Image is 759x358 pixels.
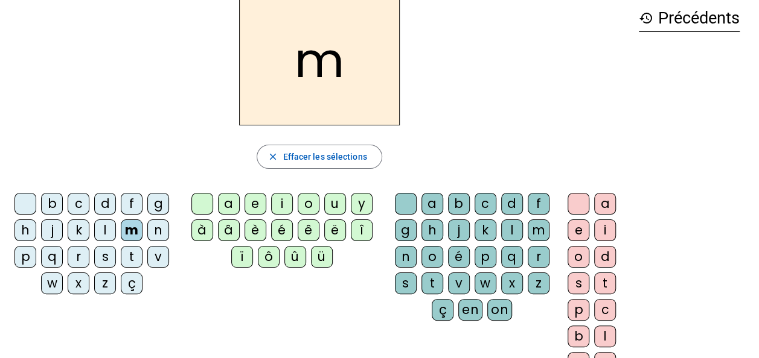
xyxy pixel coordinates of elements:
div: l [594,325,616,347]
div: b [41,193,63,215]
div: en [458,299,482,321]
div: v [147,246,169,268]
div: n [395,246,417,268]
div: ï [231,246,253,268]
mat-icon: close [267,151,278,162]
div: q [41,246,63,268]
div: n [147,219,169,241]
div: û [284,246,306,268]
div: o [298,193,319,215]
div: h [14,219,36,241]
div: r [68,246,89,268]
div: l [94,219,116,241]
div: d [94,193,116,215]
div: f [121,193,143,215]
div: t [121,246,143,268]
div: e [245,193,266,215]
div: o [421,246,443,268]
div: p [568,299,589,321]
div: j [41,219,63,241]
div: é [271,219,293,241]
div: ç [432,299,453,321]
div: o [568,246,589,268]
div: j [448,219,470,241]
div: b [448,193,470,215]
div: ë [324,219,346,241]
span: Effacer les sélections [283,149,367,164]
div: p [14,246,36,268]
div: m [121,219,143,241]
div: ç [121,272,143,294]
div: g [147,193,169,215]
div: i [271,193,293,215]
div: c [475,193,496,215]
div: q [501,246,523,268]
div: é [448,246,470,268]
div: â [218,219,240,241]
div: x [501,272,523,294]
div: c [594,299,616,321]
div: è [245,219,266,241]
div: e [568,219,589,241]
div: g [395,219,417,241]
div: s [395,272,417,294]
div: p [475,246,496,268]
h3: Précédents [639,5,740,32]
div: i [594,219,616,241]
div: a [421,193,443,215]
div: v [448,272,470,294]
div: ü [311,246,333,268]
div: c [68,193,89,215]
div: ô [258,246,280,268]
div: b [568,325,589,347]
div: x [68,272,89,294]
div: z [94,272,116,294]
div: t [421,272,443,294]
div: r [528,246,549,268]
button: Effacer les sélections [257,145,382,169]
div: z [528,272,549,294]
div: on [487,299,512,321]
div: ê [298,219,319,241]
div: h [421,219,443,241]
div: k [475,219,496,241]
mat-icon: history [639,11,653,25]
div: s [94,246,116,268]
div: m [528,219,549,241]
div: l [501,219,523,241]
div: d [501,193,523,215]
div: a [218,193,240,215]
div: d [594,246,616,268]
div: t [594,272,616,294]
div: y [351,193,373,215]
div: î [351,219,373,241]
div: w [475,272,496,294]
div: u [324,193,346,215]
div: s [568,272,589,294]
div: a [594,193,616,215]
div: à [191,219,213,241]
div: k [68,219,89,241]
div: f [528,193,549,215]
div: w [41,272,63,294]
